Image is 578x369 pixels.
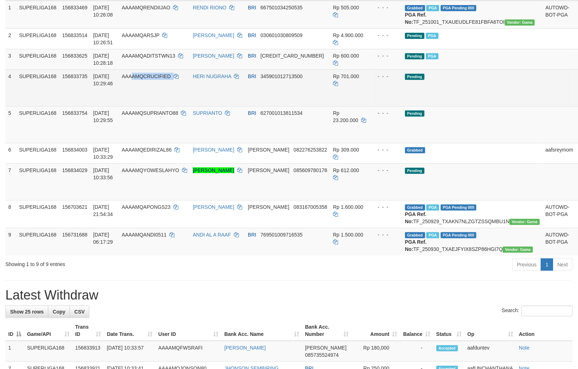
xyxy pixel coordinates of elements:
[16,163,59,200] td: SUPERLIGA168
[193,232,231,238] a: ANDI AL A RAAF
[70,306,89,318] a: CSV
[302,320,352,341] th: Bank Acc. Number: activate to sort column ascending
[405,111,424,117] span: Pending
[372,146,399,153] div: - - -
[10,309,44,315] span: Show 25 rows
[541,258,553,271] a: 1
[405,211,427,224] b: PGA Ref. No:
[104,341,155,362] td: [DATE] 10:33:57
[543,1,576,29] td: AUTOWD-BOT-PGA
[543,200,576,228] td: AUTOWD-BOT-PGA
[405,168,424,174] span: Pending
[193,110,222,116] a: SUPRIANTO
[543,143,576,163] td: aafsreymom
[464,341,516,362] td: aafduntev
[405,53,424,59] span: Pending
[351,320,400,341] th: Amount: activate to sort column ascending
[372,109,399,117] div: - - -
[122,232,167,238] span: AAAAMQANDI0511
[426,33,439,39] span: Marked by aafheankoy
[261,5,303,10] span: Copy 667501034250535 to clipboard
[505,19,535,26] span: Vendor URL: https://trx31.1velocity.biz
[5,288,573,302] h1: Latest Withdraw
[5,320,24,341] th: ID: activate to sort column descending
[248,167,289,173] span: [PERSON_NAME]
[93,5,113,18] span: [DATE] 10:26:08
[248,73,256,79] span: BRI
[62,167,88,173] span: 156834029
[248,110,256,116] span: BRI
[248,32,256,38] span: BRI
[294,167,327,173] span: Copy 085609780178 to clipboard
[510,219,540,225] span: Vendor URL: https://trx31.1velocity.biz
[93,147,113,160] span: [DATE] 10:33:29
[104,320,155,341] th: Date Trans.: activate to sort column ascending
[372,32,399,39] div: - - -
[261,53,324,59] span: Copy 587701021968536 to clipboard
[333,32,363,38] span: Rp 4.900.000
[122,147,172,153] span: AAAAMQEDIRIZAL86
[372,231,399,238] div: - - -
[24,320,72,341] th: Game/API: activate to sort column ascending
[294,204,327,210] span: Copy 083167005358 to clipboard
[305,345,347,351] span: [PERSON_NAME]
[74,309,85,315] span: CSV
[436,345,458,351] span: Accepted
[5,200,16,228] td: 8
[333,147,359,153] span: Rp 309.000
[372,73,399,80] div: - - -
[5,143,16,163] td: 6
[16,28,59,49] td: SUPERLIGA168
[305,352,339,358] span: Copy 085735524974 to clipboard
[405,5,425,11] span: Grabbed
[5,69,16,106] td: 4
[193,73,231,79] a: HERI NUGRAHA
[93,204,113,217] span: [DATE] 21:54:34
[372,167,399,174] div: - - -
[16,228,59,256] td: SUPERLIGA168
[155,341,221,362] td: AAAAMQFWSRAFI
[553,258,573,271] a: Next
[405,232,425,238] span: Grabbed
[16,69,59,106] td: SUPERLIGA168
[516,320,573,341] th: Action
[248,53,256,59] span: BRI
[16,49,59,69] td: SUPERLIGA168
[53,309,65,315] span: Copy
[62,232,88,238] span: 156731688
[48,306,70,318] a: Copy
[405,147,425,153] span: Grabbed
[405,204,425,211] span: Grabbed
[16,1,59,29] td: SUPERLIGA168
[248,5,256,10] span: BRI
[93,232,113,245] span: [DATE] 06:17:29
[122,110,178,116] span: AAAAMQSUPRIANTO88
[222,320,302,341] th: Bank Acc. Name: activate to sort column ascending
[261,232,303,238] span: Copy 769501009716535 to clipboard
[426,5,439,11] span: Marked by aafheankoy
[5,228,16,256] td: 9
[5,106,16,143] td: 5
[5,306,48,318] a: Show 25 rows
[441,232,477,238] span: PGA Pending
[122,53,175,59] span: AAAAMQADITSTWN13
[372,4,399,11] div: - - -
[464,320,516,341] th: Op: activate to sort column ascending
[62,204,88,210] span: 156703621
[248,147,289,153] span: [PERSON_NAME]
[5,163,16,200] td: 7
[402,228,543,256] td: TF_250930_TXAEJFYIX8SZP86HGI7Q
[5,28,16,49] td: 2
[122,167,179,173] span: AAAAMQYOWESLAHYO
[402,1,543,29] td: TF_251001_TXAUEUDLFE81FBFA6TOI
[24,341,72,362] td: SUPERLIGA168
[405,74,424,80] span: Pending
[62,53,88,59] span: 156833625
[333,110,358,123] span: Rp 23.200.000
[122,204,170,210] span: AAAAMQAPONGS23
[333,73,359,79] span: Rp 701.000
[72,341,104,362] td: 156833913
[193,204,234,210] a: [PERSON_NAME]
[193,147,234,153] a: [PERSON_NAME]
[441,204,477,211] span: PGA Pending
